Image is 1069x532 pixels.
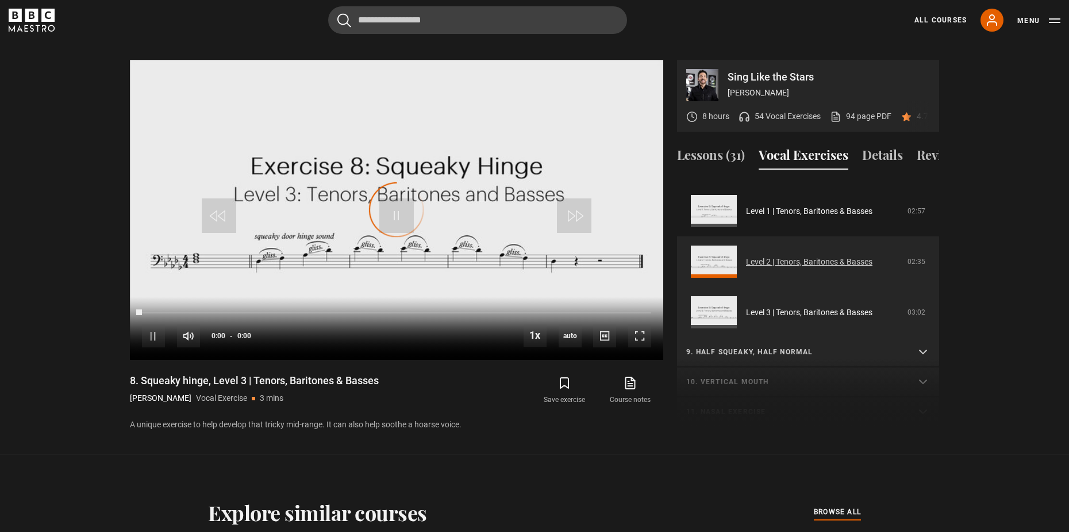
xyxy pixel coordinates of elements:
[177,324,200,347] button: Mute
[130,60,663,360] video-js: Video Player
[814,506,861,519] a: browse all
[917,146,989,170] button: Reviews (60)
[328,6,627,34] input: Search
[9,9,55,32] svg: BBC Maestro
[702,110,729,123] p: 8 hours
[755,110,821,123] p: 54 Vocal Exercises
[237,326,251,346] span: 0:00
[628,324,651,347] button: Fullscreen
[1017,15,1060,26] button: Toggle navigation
[814,506,861,518] span: browse all
[337,13,351,28] button: Submit the search query
[862,146,903,170] button: Details
[677,338,939,368] summary: 9. Half squeaky, half normal
[746,256,872,268] a: Level 2 | Tenors, Baritones & Basses
[677,146,745,170] button: Lessons (31)
[746,205,872,217] a: Level 1 | Tenors, Baritones & Basses
[230,332,233,340] span: -
[130,392,191,404] p: [PERSON_NAME]
[728,87,930,99] p: [PERSON_NAME]
[686,347,902,357] p: 9. Half squeaky, half normal
[532,374,597,407] button: Save exercise
[142,324,165,347] button: Pause
[746,307,872,319] a: Level 3 | Tenors, Baritones & Basses
[598,374,663,407] a: Course notes
[130,374,379,388] h1: 8. Squeaky hinge, Level 3 | Tenors, Baritones & Basses
[212,326,225,346] span: 0:00
[593,324,616,347] button: Captions
[130,419,663,431] p: A unique exercise to help develop that tricky mid-range. It can also help soothe a hoarse voice.
[830,110,891,123] a: 94 page PDF
[208,500,427,525] h2: Explore similar courses
[728,72,930,82] p: Sing Like the Stars
[196,392,247,404] p: Vocal Exercise
[914,15,967,25] a: All Courses
[759,146,848,170] button: Vocal Exercises
[524,324,547,347] button: Playback Rate
[260,392,283,404] p: 3 mins
[142,312,651,314] div: Progress Bar
[559,324,582,347] span: auto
